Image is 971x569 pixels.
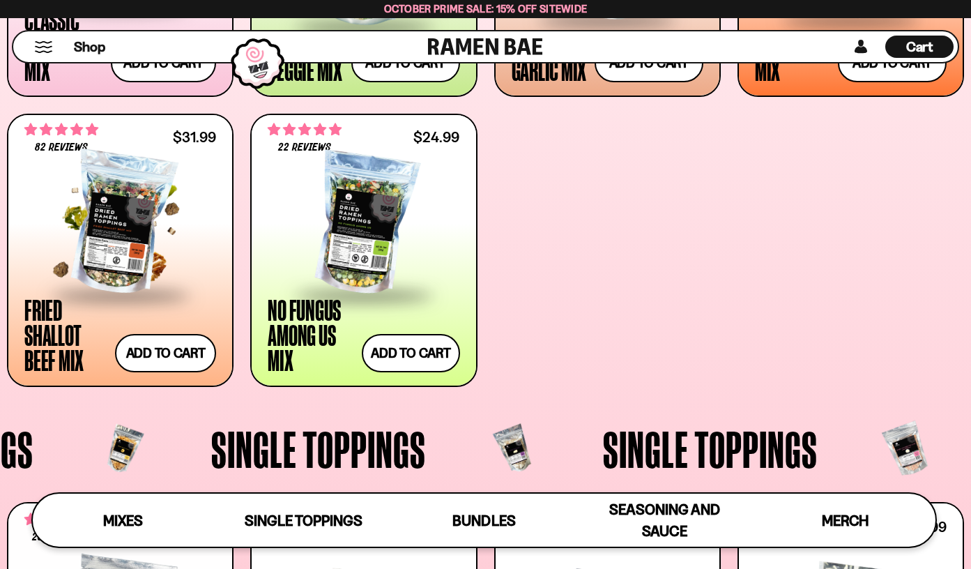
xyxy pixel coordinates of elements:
span: Bundles [452,512,515,529]
a: 4.82 stars 22 reviews $24.99 No Fungus Among Us Mix Add to cart [250,114,477,386]
span: 230 reviews [32,532,91,543]
span: 82 reviews [35,142,88,153]
span: Single Toppings [603,423,818,475]
span: October Prime Sale: 15% off Sitewide [384,2,588,15]
button: Mobile Menu Trigger [34,41,53,53]
span: 4.77 stars [24,510,98,529]
div: Spicy Garlic Mix [512,32,588,82]
div: Classic Seafood Mix [24,7,104,82]
span: 4.83 stars [24,121,98,139]
a: Mixes [33,494,213,547]
a: Seasoning and Sauce [574,494,755,547]
a: Bundles [394,494,574,547]
span: Shop [74,38,105,56]
span: Cart [906,38,933,55]
button: Add to cart [362,334,459,372]
a: Merch [755,494,935,547]
div: $24.99 [413,130,459,144]
div: Cart [885,31,954,62]
div: $31.99 [173,130,216,144]
span: Merch [822,512,869,529]
a: Single Toppings [213,494,394,547]
span: Seasoning and Sauce [609,501,720,540]
span: Single Toppings [211,423,426,475]
a: 4.83 stars 82 reviews $31.99 Fried Shallot Beef Mix Add to cart [7,114,234,386]
button: Add to cart [115,334,216,372]
span: Mixes [103,512,143,529]
span: 22 reviews [278,142,331,153]
div: Fried Shallot Beef Mix [24,297,108,372]
span: 4.82 stars [268,121,342,139]
a: Shop [74,36,105,58]
div: No Fungus Among Us Mix [268,297,355,372]
span: Single Toppings [245,512,362,529]
div: Kimchi Mix [755,32,831,82]
div: Veggie Mix [268,57,342,82]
